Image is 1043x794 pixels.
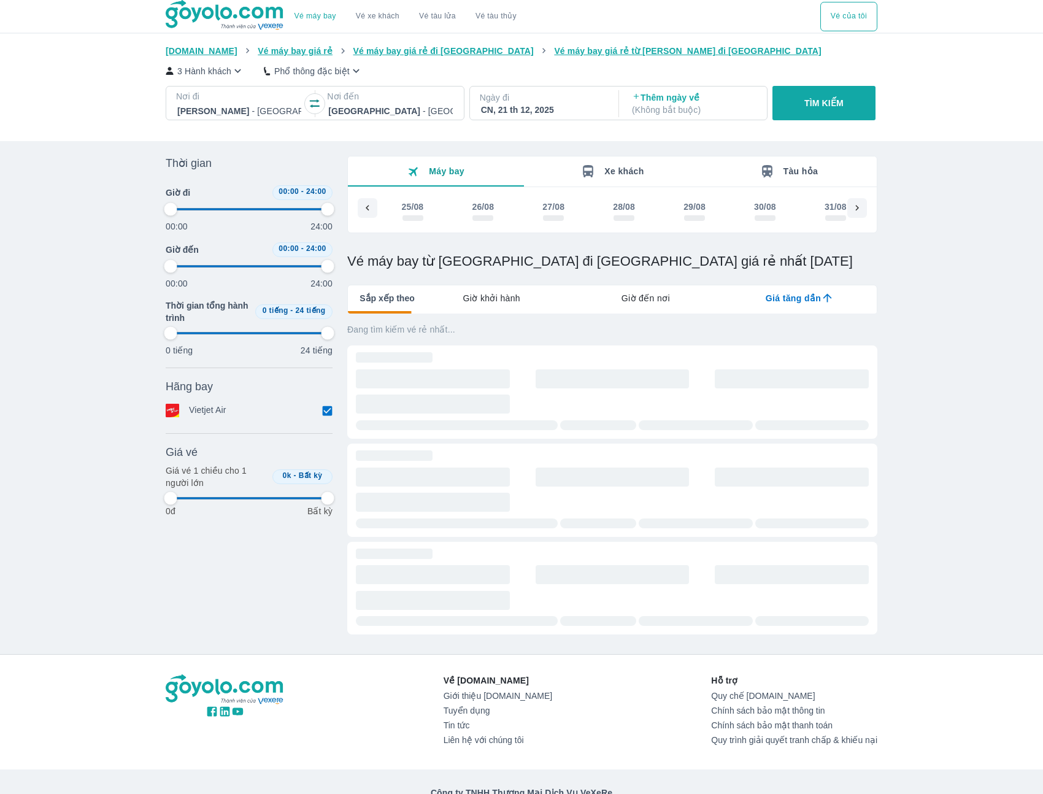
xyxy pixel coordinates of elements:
span: - [301,187,304,196]
span: - [290,306,293,315]
span: 00:00 [279,244,299,253]
p: 00:00 [166,277,188,290]
span: Xe khách [604,166,644,176]
p: Hỗ trợ [711,674,877,687]
a: Quy trình giải quyết tranh chấp & khiếu nại [711,735,877,745]
span: Giờ khởi hành [463,292,520,304]
span: Hãng bay [166,379,213,394]
p: Phổ thông đặc biệt [274,65,350,77]
span: Máy bay [429,166,464,176]
a: Tuyển dụng [444,706,552,715]
a: Vé tàu lửa [409,2,466,31]
span: 0k [283,471,291,480]
div: 30/08 [754,201,776,213]
div: scrollable day and price [377,198,847,225]
span: Vé máy bay giá rẻ đi [GEOGRAPHIC_DATA] [353,46,534,56]
div: 29/08 [683,201,706,213]
a: Quy chế [DOMAIN_NAME] [711,691,877,701]
p: Bất kỳ [307,505,333,517]
span: - [301,244,304,253]
h1: Vé máy bay từ [GEOGRAPHIC_DATA] đi [GEOGRAPHIC_DATA] giá rẻ nhất [DATE] [347,253,877,270]
p: 0đ [166,505,175,517]
a: Giới thiệu [DOMAIN_NAME] [444,691,552,701]
img: logo [166,674,285,705]
a: Tin tức [444,720,552,730]
button: 3 Hành khách [166,64,244,77]
span: 24:00 [306,244,326,253]
span: Tàu hỏa [783,166,818,176]
span: 0 tiếng [263,306,288,315]
p: 24 tiếng [301,344,333,357]
p: 0 tiếng [166,344,193,357]
div: choose transportation mode [285,2,526,31]
a: Vé máy bay [294,12,336,21]
span: Giá vé [166,445,198,460]
p: Thêm ngày về [632,91,756,116]
button: Vé tàu thủy [466,2,526,31]
p: TÌM KIẾM [804,97,844,109]
p: Ngày đi [480,91,606,104]
span: Thời gian tổng hành trình [166,299,250,324]
span: Thời gian [166,156,212,171]
div: 28/08 [613,201,635,213]
p: 24:00 [310,277,333,290]
span: Giờ đi [166,187,190,199]
div: 25/08 [402,201,424,213]
span: Sắp xếp theo [360,292,415,304]
p: Về [DOMAIN_NAME] [444,674,552,687]
div: CN, 21 th 12, 2025 [481,104,605,116]
p: Đang tìm kiếm vé rẻ nhất... [347,323,877,336]
div: 27/08 [542,201,564,213]
a: Vé xe khách [356,12,399,21]
span: [DOMAIN_NAME] [166,46,237,56]
div: choose transportation mode [820,2,877,31]
button: Vé của tôi [820,2,877,31]
a: Chính sách bảo mật thanh toán [711,720,877,730]
p: Giá vé 1 chiều cho 1 người lớn [166,464,267,489]
nav: breadcrumb [166,45,877,57]
span: 24 tiếng [296,306,326,315]
button: TÌM KIẾM [772,86,875,120]
div: 31/08 [825,201,847,213]
span: Giờ đến nơi [622,292,670,304]
div: lab API tabs example [415,285,877,311]
a: Liên hệ với chúng tôi [444,735,552,745]
span: - [294,471,296,480]
div: 26/08 [472,201,494,213]
span: Giờ đến [166,244,199,256]
p: 00:00 [166,220,188,233]
p: Vietjet Air [189,404,226,417]
span: Bất kỳ [299,471,323,480]
p: 3 Hành khách [177,65,231,77]
button: Phổ thông đặc biệt [264,64,363,77]
span: Vé máy bay giá rẻ từ [PERSON_NAME] đi [GEOGRAPHIC_DATA] [554,46,822,56]
span: 00:00 [279,187,299,196]
span: 24:00 [306,187,326,196]
p: Nơi đi [176,90,302,102]
p: 24:00 [310,220,333,233]
span: Giá tăng dần [766,292,821,304]
a: Chính sách bảo mật thông tin [711,706,877,715]
span: Vé máy bay giá rẻ [258,46,333,56]
p: Nơi đến [327,90,453,102]
p: ( Không bắt buộc ) [632,104,756,116]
